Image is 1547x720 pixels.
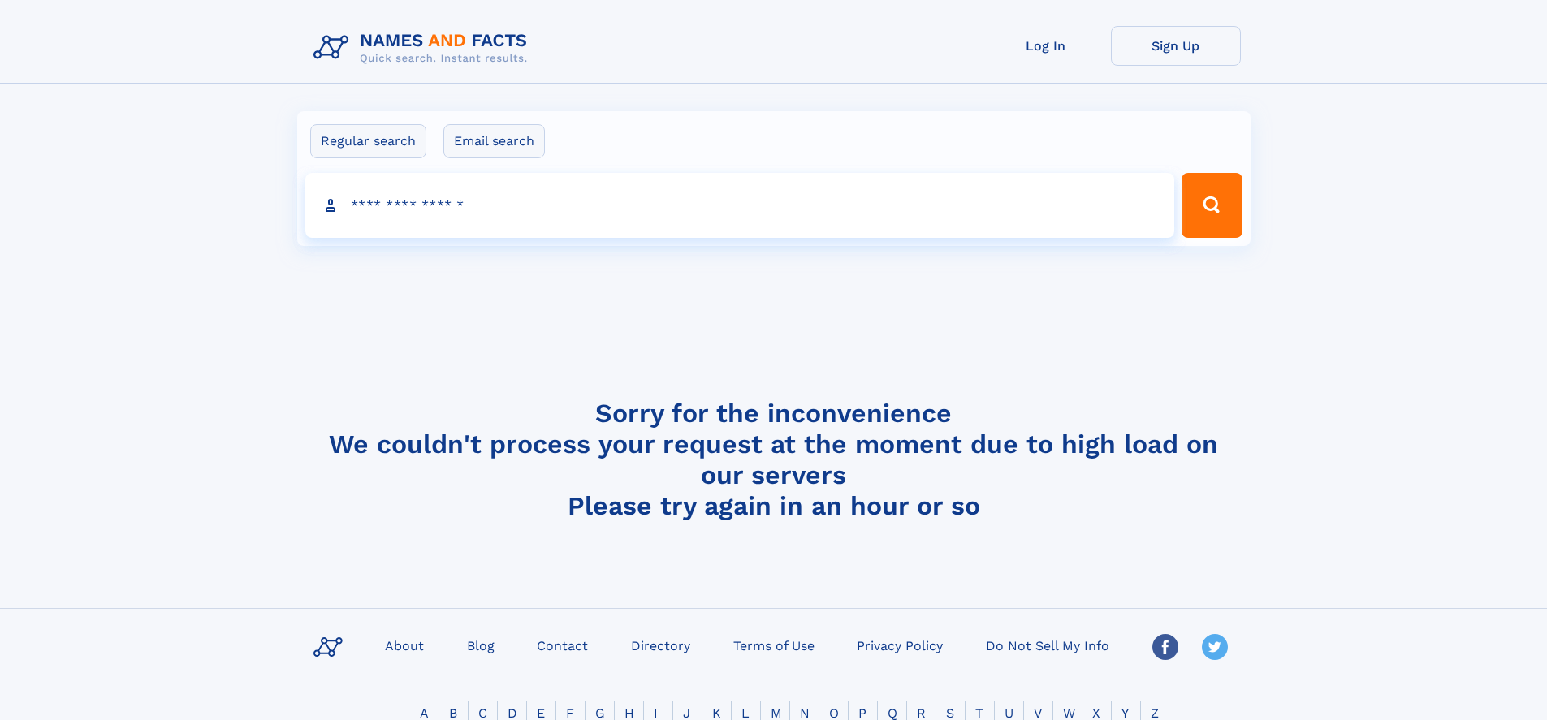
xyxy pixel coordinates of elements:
a: Terms of Use [727,633,821,657]
a: Log In [981,26,1111,66]
img: Facebook [1152,634,1178,660]
a: Contact [530,633,594,657]
img: Logo Names and Facts [307,26,541,70]
a: About [378,633,430,657]
a: Directory [624,633,697,657]
a: Blog [460,633,501,657]
img: Twitter [1202,634,1228,660]
label: Regular search [310,124,426,158]
label: Email search [443,124,545,158]
button: Search Button [1182,173,1242,238]
a: Privacy Policy [850,633,949,657]
a: Do Not Sell My Info [979,633,1116,657]
input: search input [305,173,1175,238]
h4: Sorry for the inconvenience We couldn't process your request at the moment due to high load on ou... [307,398,1241,521]
a: Sign Up [1111,26,1241,66]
